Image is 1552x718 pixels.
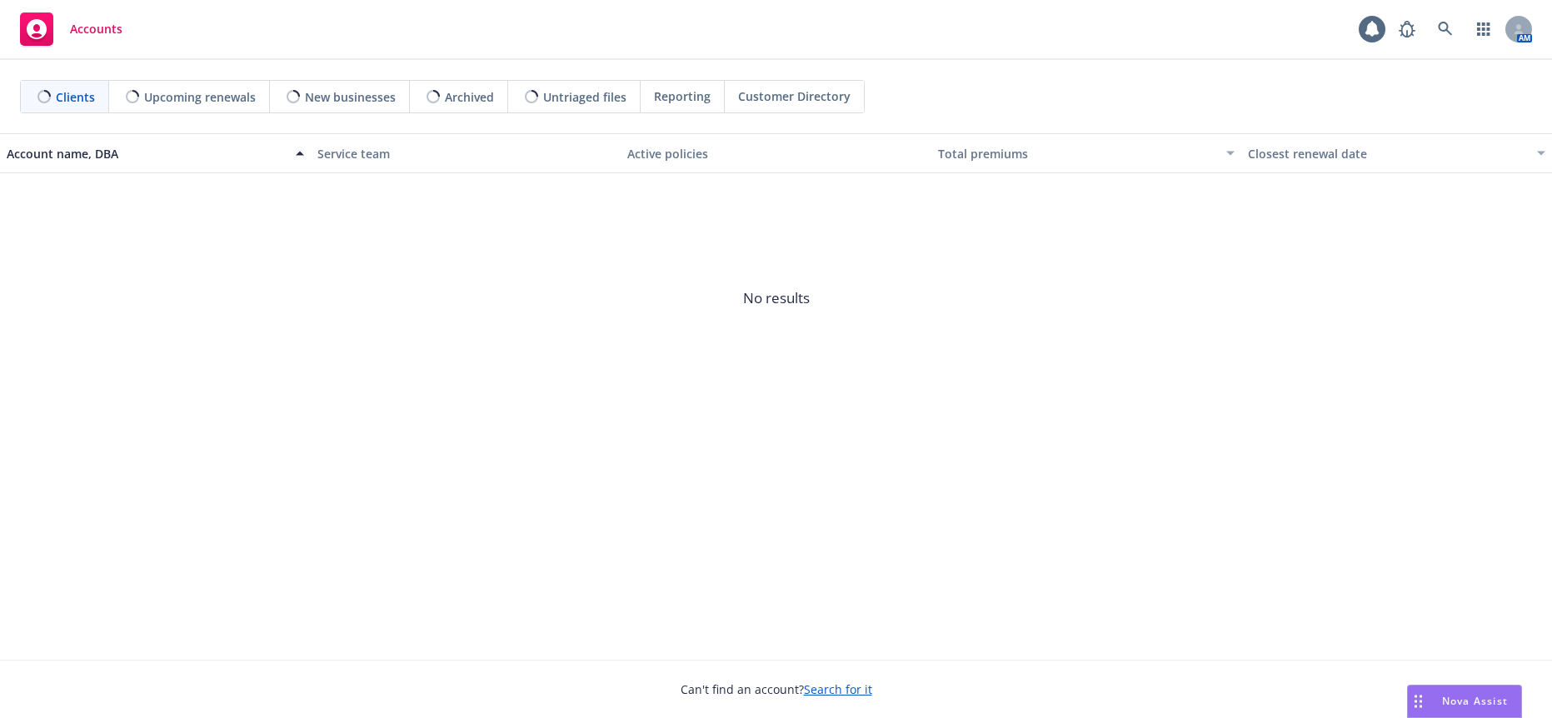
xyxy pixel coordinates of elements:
span: Clients [56,88,95,106]
button: Nova Assist [1407,685,1522,718]
button: Service team [311,133,621,173]
a: Report a Bug [1390,12,1424,46]
span: Nova Assist [1442,694,1508,708]
a: Accounts [13,6,129,52]
span: Upcoming renewals [144,88,256,106]
a: Search [1429,12,1462,46]
span: Archived [445,88,494,106]
button: Closest renewal date [1241,133,1552,173]
span: Customer Directory [738,87,851,105]
a: Search for it [804,681,872,697]
button: Total premiums [931,133,1242,173]
div: Account name, DBA [7,145,286,162]
span: Can't find an account? [681,681,872,698]
div: Active policies [627,145,925,162]
button: Active policies [621,133,931,173]
div: Total premiums [938,145,1217,162]
span: New businesses [305,88,396,106]
span: Reporting [654,87,711,105]
div: Drag to move [1408,686,1429,717]
div: Service team [317,145,615,162]
span: Accounts [70,22,122,36]
span: Untriaged files [543,88,626,106]
a: Switch app [1467,12,1500,46]
div: Closest renewal date [1248,145,1527,162]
